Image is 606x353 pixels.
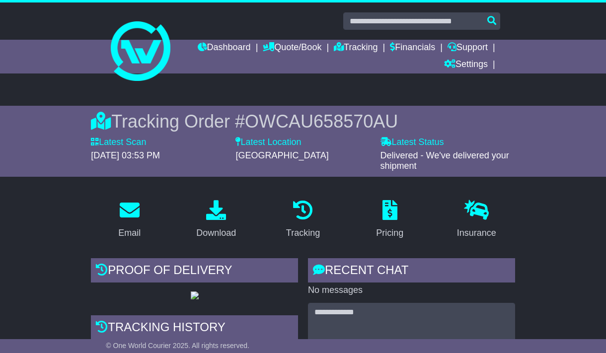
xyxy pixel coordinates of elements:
[235,150,328,160] span: [GEOGRAPHIC_DATA]
[444,57,488,73] a: Settings
[334,40,378,57] a: Tracking
[457,226,496,240] div: Insurance
[308,285,515,296] p: No messages
[191,291,199,299] img: GetPodImage
[286,226,320,240] div: Tracking
[91,111,515,132] div: Tracking Order #
[112,197,147,243] a: Email
[91,258,298,285] div: Proof of Delivery
[280,197,326,243] a: Tracking
[91,137,146,148] label: Latest Scan
[106,342,249,350] span: © One World Courier 2025. All rights reserved.
[235,137,301,148] label: Latest Location
[376,226,403,240] div: Pricing
[118,226,141,240] div: Email
[198,40,251,57] a: Dashboard
[380,150,509,171] span: Delivered - We've delivered your shipment
[91,315,298,342] div: Tracking history
[380,137,444,148] label: Latest Status
[448,40,488,57] a: Support
[245,111,398,132] span: OWCAU658570AU
[190,197,242,243] a: Download
[451,197,503,243] a: Insurance
[196,226,236,240] div: Download
[390,40,435,57] a: Financials
[91,150,160,160] span: [DATE] 03:53 PM
[263,40,321,57] a: Quote/Book
[370,197,410,243] a: Pricing
[308,258,515,285] div: RECENT CHAT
